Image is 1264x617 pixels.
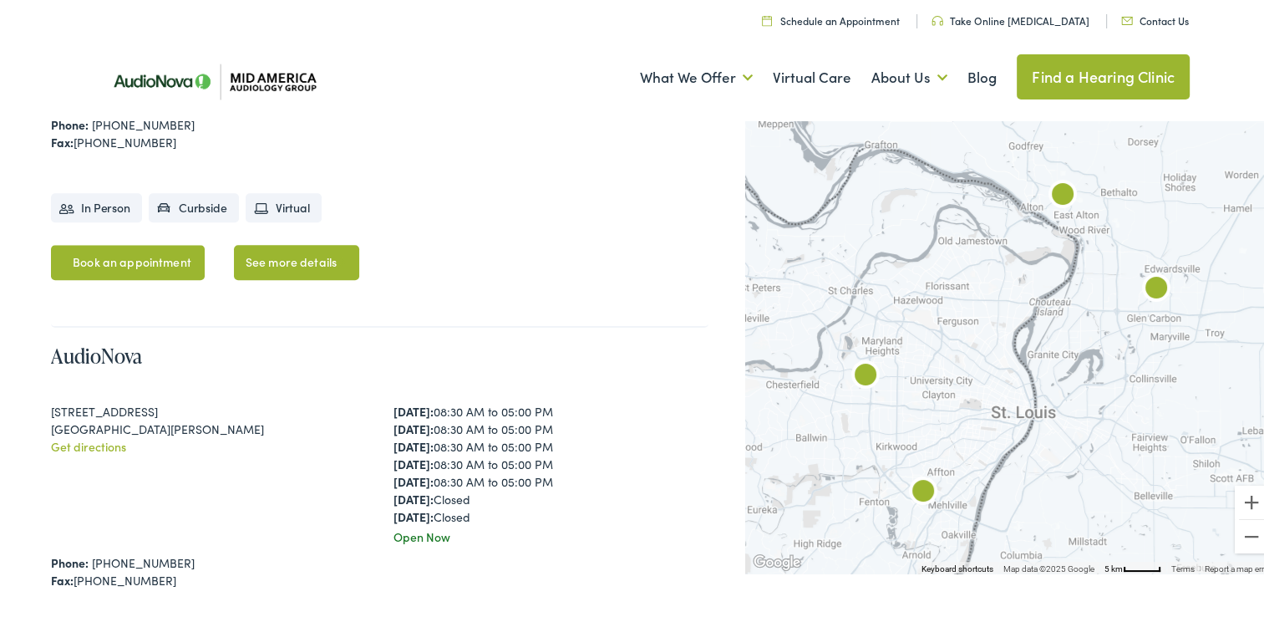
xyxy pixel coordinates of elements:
a: AudioNova [51,339,142,366]
strong: [DATE]: [393,400,433,416]
a: Virtual Care [773,43,851,105]
a: Get directions [51,435,126,451]
a: About Us [871,43,947,105]
li: Virtual [246,190,322,219]
strong: Phone: [51,551,89,568]
div: AudioNova [845,354,886,394]
li: Curbside [149,190,239,219]
div: 08:30 AM to 05:00 PM 08:30 AM to 05:00 PM 08:30 AM to 05:00 PM 08:30 AM to 05:00 PM 08:30 AM to 0... [393,400,708,523]
a: Take Online [MEDICAL_DATA] [932,10,1089,24]
img: utility icon [1121,13,1133,22]
strong: [DATE]: [393,505,433,522]
img: utility icon [762,12,772,23]
strong: [DATE]: [393,417,433,434]
strong: [DATE]: [393,470,433,487]
a: Blog [967,43,997,105]
div: [STREET_ADDRESS] [51,400,367,417]
a: Open this area in Google Maps (opens a new window) [749,548,805,570]
strong: Fax: [51,130,74,147]
strong: Fax: [51,569,74,585]
button: Map Scale: 5 km per 42 pixels [1099,558,1166,570]
a: Contact Us [1121,10,1189,24]
a: Book an appointment [51,242,205,277]
strong: Phone: [51,113,89,130]
span: Map data ©2025 Google [1003,561,1094,570]
button: Keyboard shortcuts [921,560,993,572]
div: [GEOGRAPHIC_DATA][PERSON_NAME] [51,417,367,435]
strong: [DATE]: [393,452,433,469]
div: AudioNova [1136,267,1176,307]
a: See more details [234,242,359,277]
li: In Person [51,190,142,219]
div: [PHONE_NUMBER] [51,130,708,148]
a: Find a Hearing Clinic [1017,51,1190,96]
div: Open Now [393,525,708,543]
span: 5 km [1104,561,1123,570]
div: AudioNova [903,470,943,510]
a: [PHONE_NUMBER] [92,113,195,130]
a: What We Offer [640,43,753,105]
div: AudioNova [1043,173,1083,213]
img: Google [749,548,805,570]
strong: [DATE]: [393,435,433,451]
div: [PHONE_NUMBER] [51,569,708,586]
img: utility icon [932,13,943,23]
strong: [DATE]: [393,487,433,504]
a: [PHONE_NUMBER] [92,551,195,568]
a: Terms [1171,561,1195,570]
a: Schedule an Appointment [762,10,900,24]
